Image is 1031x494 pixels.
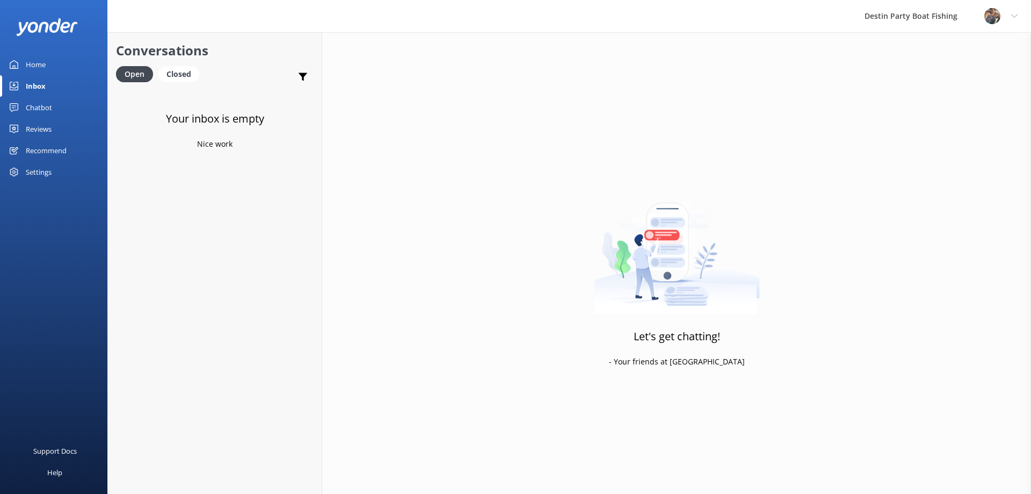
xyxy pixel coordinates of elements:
a: Open [116,68,158,80]
div: Open [116,66,153,82]
div: Recommend [26,140,67,161]
div: Support Docs [33,440,77,462]
h2: Conversations [116,40,314,61]
div: Home [26,54,46,75]
h3: Let's get chatting! [634,328,720,345]
img: yonder-white-logo.png [16,18,78,36]
div: Settings [26,161,52,183]
h3: Your inbox is empty [166,110,264,127]
div: Inbox [26,75,46,97]
img: artwork of a man stealing a conversation from at giant smartphone [594,180,760,314]
p: Nice work [197,138,233,150]
div: Chatbot [26,97,52,118]
img: 250-1666038197.jpg [984,8,1000,24]
a: Closed [158,68,205,80]
p: - Your friends at [GEOGRAPHIC_DATA] [609,356,745,368]
div: Reviews [26,118,52,140]
div: Closed [158,66,199,82]
div: Help [47,462,62,483]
